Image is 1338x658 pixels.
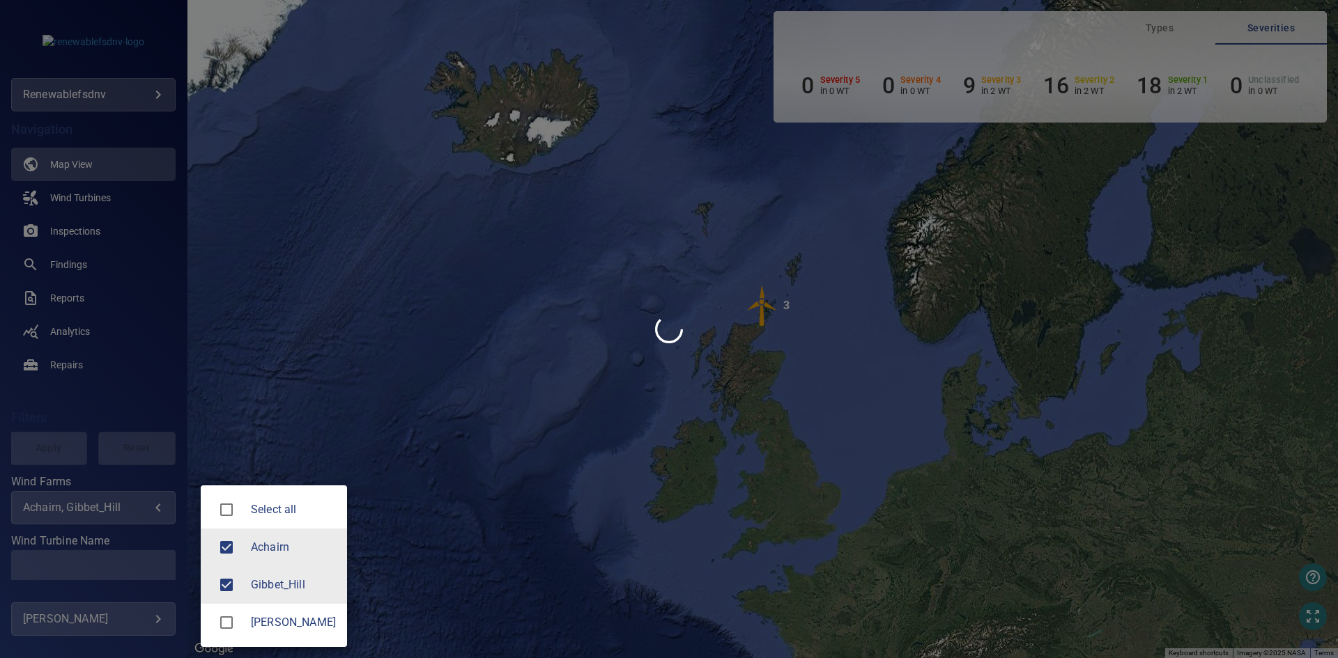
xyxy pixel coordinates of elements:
[251,501,336,518] span: Select all
[212,533,241,562] span: Achairn
[251,539,336,556] div: Wind Farms Achairn
[251,539,336,556] span: Achairn
[212,608,241,637] span: Lochhead
[251,614,336,631] div: Wind Farms Lochhead
[251,577,336,593] div: Wind Farms Gibbet_Hill
[201,485,347,647] ul: Achairn, Gibbet_Hill
[251,614,336,631] span: [PERSON_NAME]
[251,577,336,593] span: Gibbet_Hill
[212,570,241,600] span: Gibbet_Hill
